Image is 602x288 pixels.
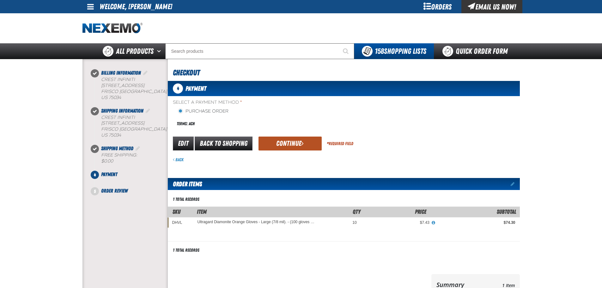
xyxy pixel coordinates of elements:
a: Edit [173,137,194,150]
strong: $0.00 [101,158,113,164]
input: Search [165,43,354,59]
span: Payment [185,85,206,92]
div: Free Shipping: [101,152,168,164]
span: US [101,95,107,100]
a: Edit Shipping Information [145,108,151,114]
li: Shipping Method. Step 3 of 5. Completed [95,145,168,171]
a: Edit items [511,182,520,186]
span: 5 [91,187,99,195]
div: Terms: ACH [173,117,344,131]
span: Shipping Information [101,108,143,114]
div: $7.43 [366,220,429,225]
button: Start Searching [338,43,354,59]
span: 4 [91,171,99,179]
span: [GEOGRAPHIC_DATA] [119,89,167,94]
img: Nexemo logo [82,23,143,34]
nav: Checkout steps. Current step is Payment. Step 4 of 5 [90,69,168,195]
span: Billing Information [101,70,141,76]
div: 1 total records [173,247,199,253]
span: [STREET_ADDRESS] [101,83,144,88]
span: [STREET_ADDRESS] [101,120,144,126]
input: Purchase Order [178,108,183,113]
li: Shipping Information. Step 2 of 5. Completed [95,107,168,145]
span: All Products [116,46,154,57]
a: SKU [173,208,180,215]
div: Required Field [327,141,353,147]
label: Purchase Order [178,108,228,114]
span: Payment [101,171,117,177]
h2: Order Items [168,178,202,190]
span: Price [415,208,426,215]
li: Payment. Step 4 of 5. Not Completed [95,171,168,187]
div: $74.30 [438,220,515,225]
span: Item [197,208,207,215]
span: Order Review [101,188,128,194]
span: FRISCO [101,126,118,132]
a: Quick Order Form [434,43,520,59]
li: Billing Information. Step 1 of 5. Completed [95,69,168,107]
span: Crest Infiniti [101,115,135,120]
span: 4 [173,83,183,94]
button: View All Prices for Ultragard Diamonite Orange Gloves - Large (7/8 mil). - (100 gloves per box MI... [429,220,438,226]
a: Edit Shipping Method [135,145,141,151]
td: DHVL [168,217,193,228]
span: US [101,132,107,138]
span: Shipping Method [101,145,133,151]
button: Open All Products pages [155,43,165,59]
strong: 158 [375,47,384,56]
a: Back [173,157,184,162]
span: Subtotal [497,208,516,215]
a: Home [82,23,143,34]
div: 1 total records [173,196,199,202]
span: Select a Payment Method [173,100,344,106]
span: FRISCO [101,89,118,94]
bdo: 75034 [109,95,121,100]
a: Ultragard Diamonite Orange Gloves - Large (7/8 mil). - (100 gloves per box MIN 10 box order) [198,220,315,224]
a: Edit Billing Information [142,70,149,76]
button: Continue [258,137,322,150]
bdo: 75034 [109,132,121,138]
span: Checkout [173,68,200,77]
span: Shopping Lists [375,47,426,56]
span: Crest Infiniti [101,77,135,82]
span: 10 [352,220,356,225]
span: Qty [353,208,361,215]
a: Back to Shopping [195,137,252,150]
span: [GEOGRAPHIC_DATA] [119,126,167,132]
li: Order Review. Step 5 of 5. Not Completed [95,187,168,195]
button: You have 158 Shopping Lists. Open to view details [354,43,434,59]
